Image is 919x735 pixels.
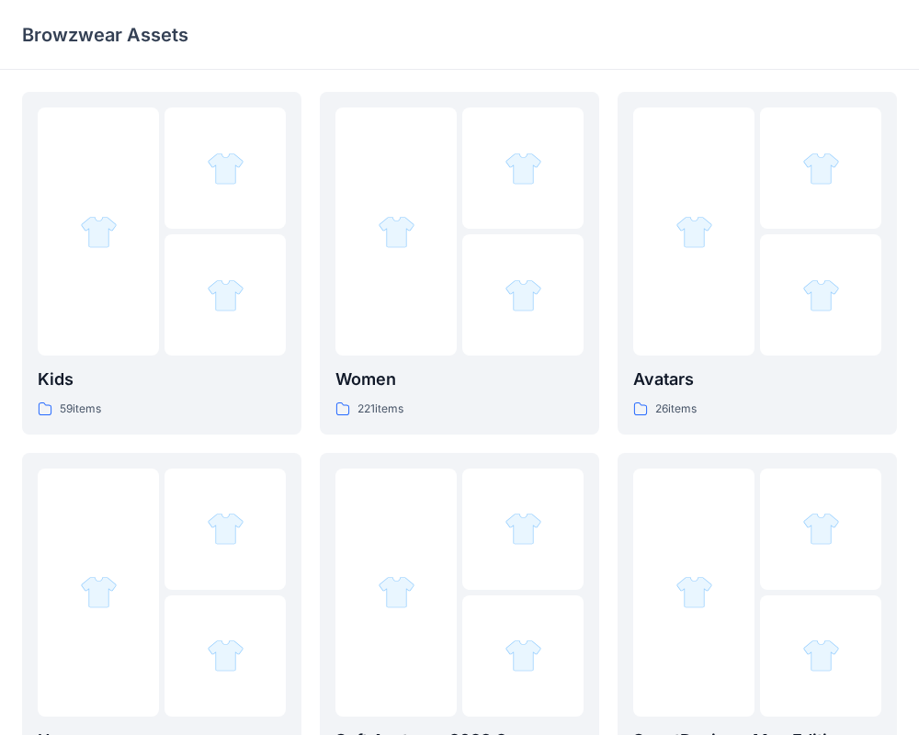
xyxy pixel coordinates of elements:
[505,637,542,674] img: folder 3
[80,573,118,611] img: folder 1
[378,213,415,251] img: folder 1
[207,637,244,674] img: folder 3
[505,150,542,187] img: folder 2
[505,510,542,548] img: folder 2
[80,213,118,251] img: folder 1
[357,400,403,419] p: 221 items
[675,573,713,611] img: folder 1
[207,277,244,314] img: folder 3
[207,510,244,548] img: folder 2
[655,400,697,419] p: 26 items
[22,92,301,435] a: folder 1folder 2folder 3Kids59items
[633,367,881,392] p: Avatars
[207,150,244,187] img: folder 2
[335,367,584,392] p: Women
[802,277,840,314] img: folder 3
[378,573,415,611] img: folder 1
[802,637,840,674] img: folder 3
[38,367,286,392] p: Kids
[320,92,599,435] a: folder 1folder 2folder 3Women221items
[60,400,101,419] p: 59 items
[22,22,188,48] p: Browzwear Assets
[618,92,897,435] a: folder 1folder 2folder 3Avatars26items
[505,277,542,314] img: folder 3
[802,150,840,187] img: folder 2
[675,213,713,251] img: folder 1
[802,510,840,548] img: folder 2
